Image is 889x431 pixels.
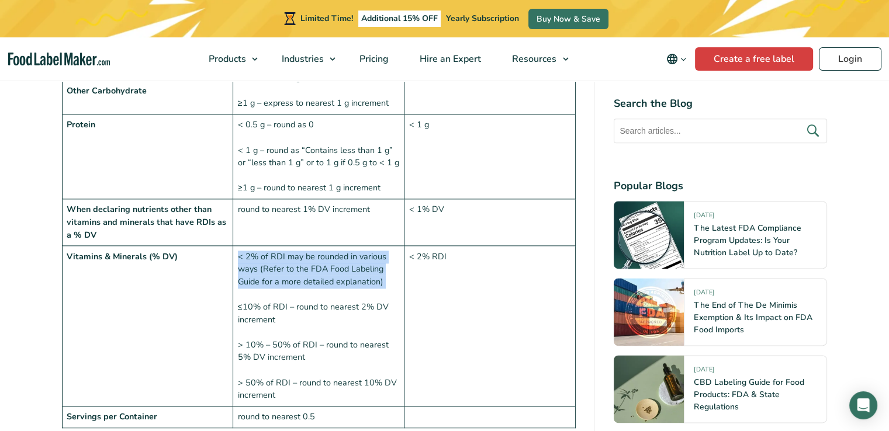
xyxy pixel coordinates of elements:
a: Buy Now & Save [528,9,608,29]
span: Additional 15% OFF [358,11,441,27]
a: The Latest FDA Compliance Program Updates: Is Your Nutrition Label Up to Date? [694,223,801,258]
span: Limited Time! [300,13,353,24]
a: Hire an Expert [404,37,494,81]
span: [DATE] [694,288,714,301]
strong: Vitamins & Minerals (% DV) [67,251,178,262]
a: Login [819,47,881,71]
strong: Protein [67,119,95,130]
td: < 2% RDI [404,246,576,406]
td: < 1% DV [404,199,576,246]
a: Resources [497,37,574,81]
input: Search articles... [614,119,827,143]
span: Pricing [356,53,390,65]
td: < 2% of RDI may be rounded in various ways (Refer to the FDA Food Labeling Guide for a more detai... [233,246,404,406]
a: Food Label Maker homepage [8,53,110,66]
a: Industries [267,37,341,81]
td: round to nearest 0.5 [233,406,404,428]
td: < 1 g [404,114,576,199]
a: Products [193,37,264,81]
td: round to nearest 1% DV increment [233,199,404,246]
a: Create a free label [695,47,813,71]
span: Yearly Subscription [446,13,519,24]
button: Change language [658,47,695,71]
strong: Servings per Container [67,411,157,422]
h4: Popular Blogs [614,178,827,194]
a: CBD Labeling Guide for Food Products: FDA & State Regulations [694,377,804,412]
span: Industries [278,53,325,65]
span: [DATE] [694,365,714,378]
strong: Other Carbohydrate [67,85,147,96]
span: Resources [509,53,558,65]
strong: When declaring nutrients other than vitamins and minerals that have RDIs as a % DV [67,203,226,240]
span: [DATE] [694,211,714,224]
td: < 0.5 g – round as 0 < 1 g – round as “Contains less than 1 g” or “less than 1 g” or to 1 g if 0.... [233,114,404,199]
a: The End of The De Minimis Exemption & Its Impact on FDA Food Imports [694,300,812,335]
span: Hire an Expert [416,53,482,65]
div: Open Intercom Messenger [849,391,877,419]
a: Pricing [344,37,402,81]
h4: Search the Blog [614,96,827,112]
span: Products [205,53,247,65]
